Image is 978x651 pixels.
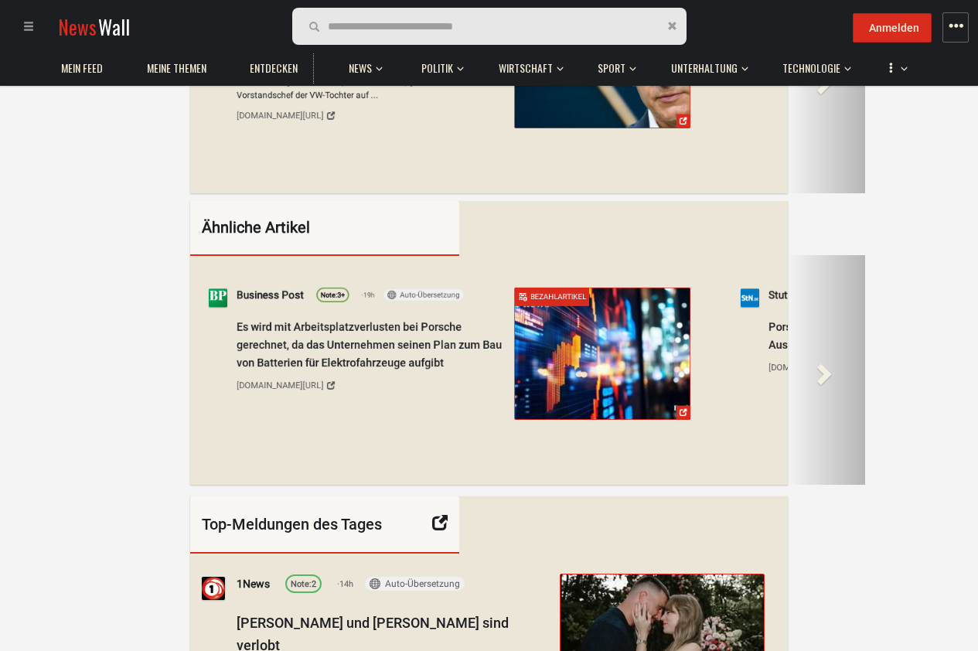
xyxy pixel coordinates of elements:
div: Ähnliche Artikel [202,216,401,239]
img: Es wird mit Arbeitsplatzverlusten bei Porsche gerechnet, da das ... [515,288,690,420]
button: Unterhaltung [663,46,748,84]
span: Meine Themen [147,61,206,75]
span: Politik [421,61,453,75]
div: [DOMAIN_NAME][URL] [768,360,856,374]
span: Wirtschaft [499,61,553,75]
button: Auto-Übersetzung [365,577,465,591]
a: Business Post [237,287,304,304]
a: NewsWall [58,12,130,41]
button: Technologie [775,46,851,84]
span: Note: [321,291,338,299]
button: Sport [590,46,636,84]
a: [DOMAIN_NAME][URL] [237,106,506,127]
div: 3+ [321,290,345,301]
a: News [341,53,380,84]
span: Unterhaltung [671,61,738,75]
span: Note: [291,579,312,589]
button: Anmelden [853,13,932,43]
span: News [58,12,97,41]
button: Politik [414,46,464,84]
span: Technologie [782,61,840,75]
span: Paukenschlag bei Porsche: [PERSON_NAME] gibt seinen Posten als Vorstandschef der VW-Tochter auf ... [237,75,506,103]
a: [DOMAIN_NAME][URL] [237,375,506,396]
a: Note:3+ [316,288,349,302]
img: Profilbild von 1News [202,577,225,600]
span: Sport [598,61,625,75]
img: Profilbild von Stuttgarter Nachrichten [741,288,759,307]
button: Wirtschaft [491,46,564,84]
div: [DOMAIN_NAME][URL] [237,378,324,392]
a: Note:2 [285,574,322,593]
div: 2 [291,578,316,591]
span: Entdecken [250,61,298,75]
span: Es wird mit Arbeitsplatzverlusten bei Porsche gerechnet, da das Unternehmen seinen Plan zum Bau v... [237,320,502,369]
img: paywall-icon [518,291,527,301]
span: 19h [362,290,375,301]
img: Profilbild von Business Post [209,288,227,307]
a: Unterhaltung [663,53,745,84]
span: Bezahlartikel [530,292,586,301]
a: Wirtschaft [491,53,561,84]
span: News [349,61,372,75]
span: 14h [337,578,353,591]
button: News [341,46,387,84]
span: Anmelden [869,22,919,34]
a: Sport [590,53,633,84]
a: Es wird mit Arbeitsplatzverlusten bei Porsche gerechnet, da das ...paywall-iconBezahlartikel [514,288,690,420]
span: Mein Feed [61,61,103,75]
button: Auto-Übersetzung [383,289,463,300]
div: Top-Meldungen des Tages [190,496,459,554]
a: Technologie [775,53,848,84]
div: [DOMAIN_NAME][URL] [237,109,324,123]
a: Politik [414,53,461,84]
span: Wall [98,12,130,41]
a: 1News [237,575,270,592]
a: Stuttgarter Nachrichten [768,287,878,304]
